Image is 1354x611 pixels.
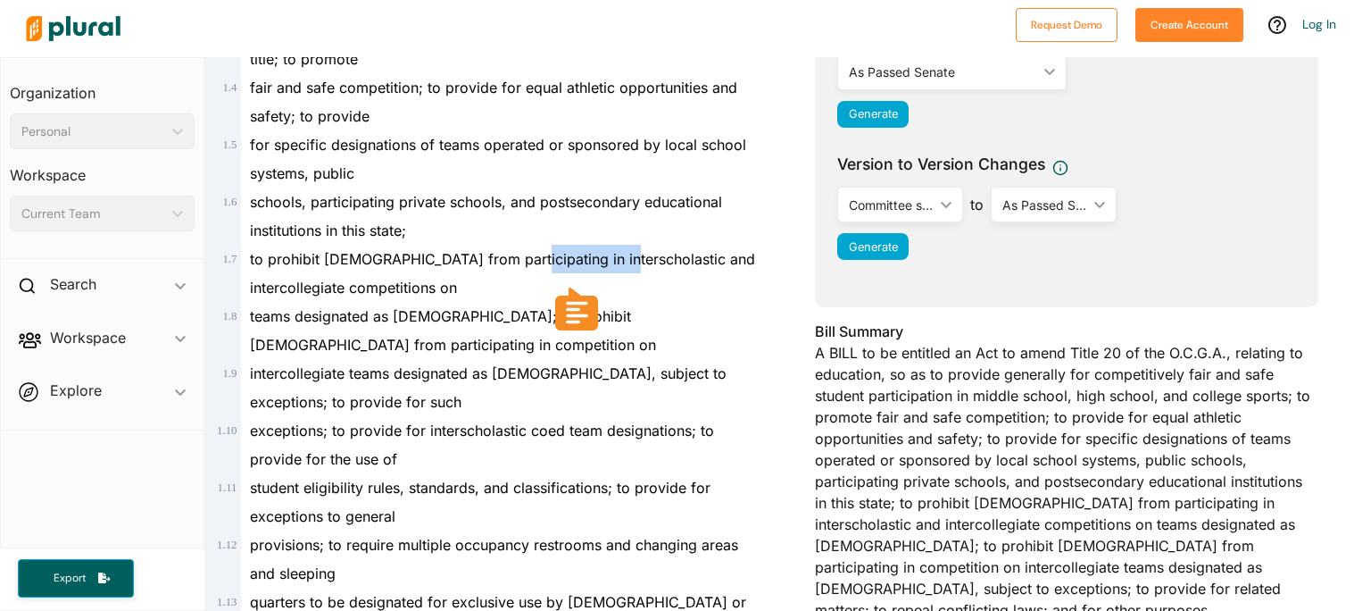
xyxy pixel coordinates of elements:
span: to [963,194,991,215]
span: 1 . 7 [222,253,237,265]
span: 1 . 9 [222,367,237,380]
span: 1 . 5 [222,138,237,151]
h3: Bill Summary [815,321,1318,342]
span: schools, participating private schools, and postsecondary educational institutions in this state; [250,193,722,239]
button: Generate [837,233,909,260]
span: 1 . 6 [222,196,237,208]
div: Current Team [21,205,165,223]
span: intercollegiate teams designated as [DEMOGRAPHIC_DATA], subject to exceptions; to provide for such [250,364,727,411]
button: Create Account [1135,8,1243,42]
span: fair and safe competition; to provide for equal athletic opportunities and safety; to provide [250,79,737,125]
button: Export [18,559,134,598]
span: 1 . 13 [217,596,237,608]
span: 1 . 11 [218,481,237,494]
span: 1 . 4 [222,81,237,94]
span: provisions; to require multiple occupancy restrooms and changing areas and sleeping [250,536,738,582]
div: Personal [21,122,165,141]
h3: Organization [10,67,195,106]
span: 1 . 10 [217,424,237,437]
span: teams designated as [DEMOGRAPHIC_DATA]; to prohibit [DEMOGRAPHIC_DATA] from participating in comp... [250,307,656,354]
span: Version to Version Changes [837,153,1045,176]
div: As Passed Senate [1002,196,1087,214]
span: Generate [849,240,898,254]
span: to prohibit [DEMOGRAPHIC_DATA] from participating in interscholastic and intercollegiate competit... [250,250,755,297]
a: Log In [1302,16,1336,32]
span: 1 . 12 [217,539,237,551]
span: Generate [849,107,898,121]
span: 1 . 8 [222,310,237,322]
div: As Passed Senate [849,63,1037,81]
a: Request Demo [1016,14,1117,33]
button: Generate [837,101,909,128]
span: exceptions; to provide for interscholastic coed team designations; to provide for the use of [250,422,714,468]
h2: Search [50,274,96,294]
a: Create Account [1135,14,1243,33]
button: Request Demo [1016,8,1117,42]
h3: Workspace [10,149,195,188]
div: Committee sub LC 49 2184S [849,196,934,214]
span: student eligibility rules, standards, and classifications; to provide for exceptions to general [250,479,710,525]
span: Export [41,571,98,586]
span: for specific designations of teams operated or sponsored by local school systems, public [250,136,746,182]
